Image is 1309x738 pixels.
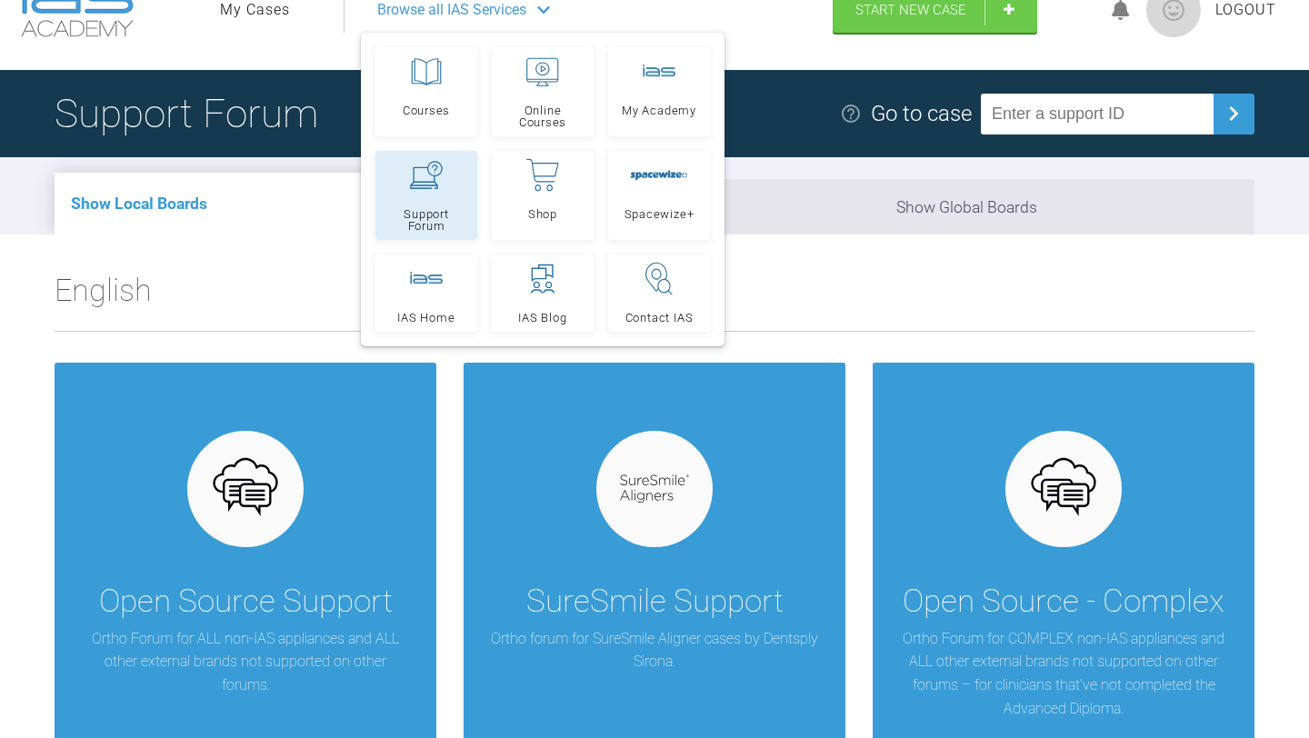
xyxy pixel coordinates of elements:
span: IAS Blog [518,312,566,324]
span: Contact IAS [625,312,694,324]
span: Spacewize+ [625,208,694,220]
div: Go to case [871,96,972,131]
h2: English [55,265,1254,331]
li: Show Global Boards [654,179,1254,234]
a: Online Courses [492,47,594,136]
div: Open Source Support [99,576,393,627]
span: Start New Case [855,2,966,18]
p: Ortho forum for SureSmile Aligner cases by Dentsply Sirona. [491,627,818,673]
a: IAS Blog [492,254,594,332]
a: Courses [375,47,477,136]
a: My Academy [608,47,710,136]
span: Support Forum [384,208,469,232]
div: Open Source - Complex [903,576,1224,627]
img: help.e70b9f3d.svg [840,103,862,125]
p: Ortho Forum for COMPLEX non-IAS appliances and ALL other external brands not supported on other f... [900,627,1227,720]
img: opensource.6e495855.svg [1029,454,1099,524]
a: Contact IAS [608,254,710,332]
a: Support Forum [375,151,477,240]
div: SureSmile Support [526,576,784,627]
img: opensource.6e495855.svg [211,454,281,524]
a: Shop [492,151,594,240]
img: chevronRight.28bd32b0.svg [1219,99,1248,128]
li: Show Local Boards [55,173,654,234]
span: My Academy [622,105,696,116]
img: suresmile.935bb804.svg [620,474,690,503]
span: Shop [528,208,557,220]
h1: Support Forum [55,82,318,145]
span: IAS Home [397,312,455,324]
a: Spacewize+ [608,151,710,240]
a: IAS Home [375,254,477,332]
p: Ortho Forum for ALL non-IAS appliances and ALL other external brands not supported on other forums. [82,627,409,697]
span: Online Courses [500,105,585,128]
input: Enter a support ID [981,94,1214,135]
span: Courses [403,105,450,116]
